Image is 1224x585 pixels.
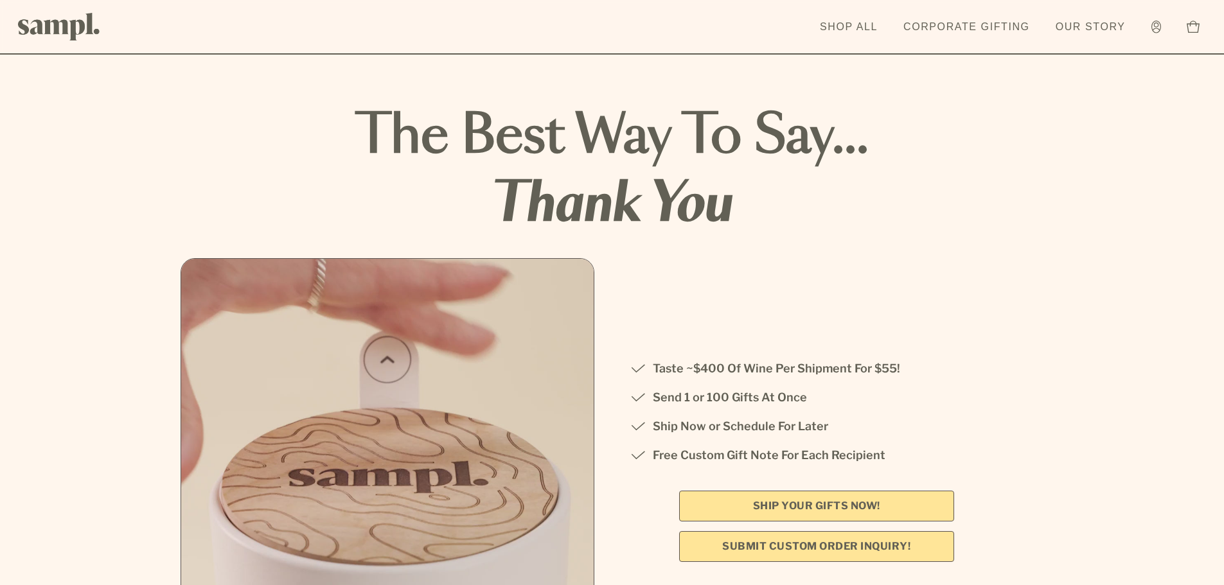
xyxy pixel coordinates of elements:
[181,171,1044,239] strong: thank you
[679,491,954,521] a: SHIP YOUR GIFTS NOW!
[679,531,954,562] a: Submit Custom Order Inquiry!
[630,417,1003,436] li: Ship Now or Schedule For Later
[897,13,1036,41] a: Corporate Gifting
[355,111,869,162] strong: The best way to say
[1049,13,1132,41] a: Our Story
[813,13,884,41] a: Shop All
[832,111,869,162] span: ...
[630,446,1003,465] li: Free Custom Gift Note For Each Recipient
[18,13,100,40] img: Sampl logo
[630,359,1003,378] li: Taste ~$400 Of Wine Per Shipment For $55!
[630,388,1003,407] li: Send 1 or 100 Gifts At Once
